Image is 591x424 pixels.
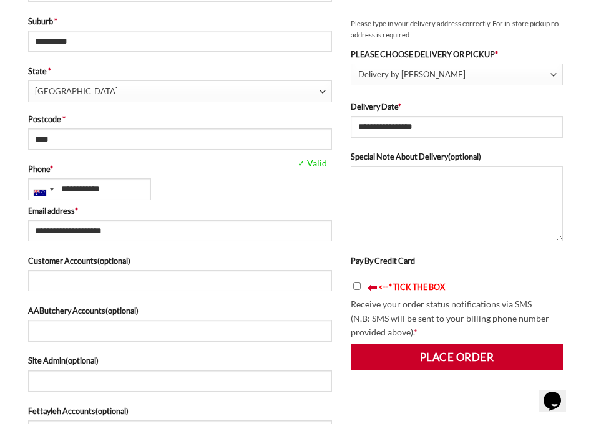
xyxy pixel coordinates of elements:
label: AAButchery Accounts [28,304,332,317]
label: Postcode [28,113,332,125]
small: Please type in your delivery address correctly. For in-store pickup no address is required [351,18,563,41]
iframe: chat widget [539,374,579,412]
span: Delivery by Abu Ahmad Butchery [351,64,563,85]
div: Australia: +61 [29,179,57,199]
span: (optional) [95,406,129,416]
abbr: required [48,66,51,76]
label: Special Note About Delivery [351,150,563,163]
abbr: required [50,164,53,174]
span: State [28,80,332,102]
label: Site Admin [28,354,332,367]
abbr: required [414,327,418,337]
span: ✓ Valid [295,157,418,171]
span: Delivery by Abu Ahmad Butchery [358,64,550,85]
label: Email address [28,205,332,217]
label: State [28,65,332,77]
span: New South Wales [35,81,320,102]
button: Place order [351,344,563,370]
label: Fettayleh Accounts [28,405,332,417]
label: PLEASE CHOOSE DELIVERY OR PICKUP [351,48,563,60]
span: (optional) [97,256,130,266]
abbr: required [495,49,498,59]
abbr: required [398,102,401,112]
label: Pay By Credit Card [351,256,415,266]
span: (optional) [66,355,99,365]
label: Suburb [28,15,332,27]
label: Delivery Date [351,100,563,113]
label: Customer Accounts [28,254,332,267]
input: <-- * TICK THE BOX [353,282,361,290]
abbr: required [54,16,57,26]
img: arrow-blink.gif [367,284,378,292]
font: <-- * TICK THE BOX [378,282,445,292]
abbr: required [75,206,78,216]
label: Phone [28,163,332,175]
span: (optional) [105,306,139,316]
p: Receive your order status notifications via SMS (N.B: SMS will be sent to your billing phone numb... [351,297,563,340]
span: (optional) [448,152,481,161]
abbr: required [62,114,66,124]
